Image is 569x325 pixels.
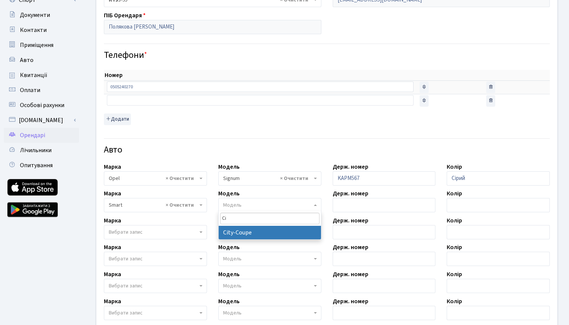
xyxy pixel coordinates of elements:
[333,297,368,306] label: Держ. номер
[333,243,368,252] label: Держ. номер
[333,189,368,198] label: Держ. номер
[4,83,79,98] a: Оплати
[104,11,146,20] label: ПІБ Орендаря
[20,11,50,19] span: Документи
[4,53,79,68] a: Авто
[218,297,240,306] label: Модель
[447,297,462,306] label: Колір
[104,216,121,225] label: Марка
[4,128,79,143] a: Орендарі
[218,162,240,171] label: Модель
[447,216,462,225] label: Колір
[223,282,242,290] span: Модель
[104,243,121,252] label: Марка
[20,161,53,169] span: Опитування
[109,309,143,317] span: Вибрати запис
[20,101,64,109] span: Особові рахунки
[447,270,462,279] label: Колір
[20,131,45,139] span: Орендарі
[104,113,131,125] button: Додати
[109,175,198,182] span: Opel
[4,98,79,113] a: Особові рахунки
[104,189,121,198] label: Марка
[447,243,462,252] label: Колір
[109,255,143,263] span: Вибрати запис
[104,270,121,279] label: Марка
[4,23,79,38] a: Контакти
[4,158,79,173] a: Опитування
[104,297,121,306] label: Марка
[4,143,79,158] a: Лічильники
[280,175,308,182] span: Видалити всі елементи
[447,162,462,171] label: Колір
[447,189,462,198] label: Колір
[20,26,47,34] span: Контакти
[218,270,240,279] label: Модель
[20,146,52,154] span: Лічильники
[223,255,242,263] span: Модель
[223,309,242,317] span: Модель
[109,282,143,290] span: Вибрати запис
[223,175,312,182] span: Signum
[104,50,550,61] h4: Телефони
[218,243,240,252] label: Модель
[223,201,242,209] span: Модель
[333,162,368,171] label: Держ. номер
[166,175,194,182] span: Видалити всі елементи
[109,201,198,209] span: Smart
[104,162,121,171] label: Марка
[4,68,79,83] a: Квитанції
[4,113,79,128] a: [DOMAIN_NAME]
[4,8,79,23] a: Документи
[333,270,368,279] label: Держ. номер
[166,201,194,209] span: Видалити всі елементи
[219,226,321,239] li: City-Coupe
[104,145,550,156] h4: Авто
[218,171,321,186] span: Signum
[4,38,79,53] a: Приміщення
[104,171,207,186] span: Opel
[20,86,40,94] span: Оплати
[333,216,368,225] label: Держ. номер
[104,70,417,81] th: Номер
[109,228,143,236] span: Вибрати запис
[20,41,53,49] span: Приміщення
[20,71,47,79] span: Квитанції
[20,56,33,64] span: Авто
[218,189,240,198] label: Модель
[104,198,207,212] span: Smart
